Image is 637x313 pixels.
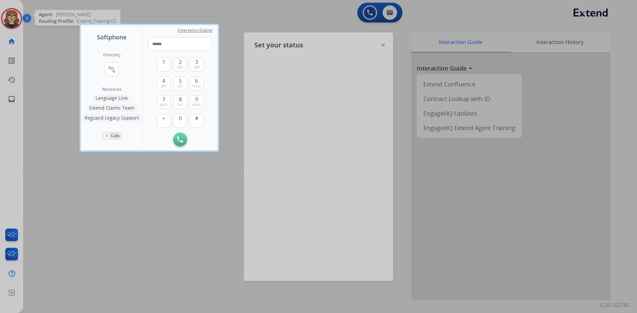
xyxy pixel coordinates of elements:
[195,95,198,103] span: 9
[157,114,171,128] button: +
[160,102,168,107] span: pqrs
[81,114,142,122] button: Reguard Legacy Support
[157,95,171,109] button: 7pqrs
[102,132,122,140] button: 0Calls
[111,133,120,139] p: Calls
[190,77,204,90] button: 6mno
[194,65,200,70] span: def
[162,95,165,103] span: 7
[102,87,121,92] span: Resources
[195,58,198,66] span: 3
[179,114,182,122] span: 0
[192,102,201,107] span: wxyz
[162,58,165,66] span: 1
[173,58,187,72] button: 2abc
[178,83,182,89] span: jkl
[177,65,183,70] span: abc
[190,114,204,128] button: #
[177,136,183,142] img: call-button
[108,65,116,73] mat-icon: connect_without_contact
[190,95,204,109] button: 9wxyz
[177,28,212,33] span: Emergency Dialing
[192,83,201,89] span: mno
[195,114,198,122] span: #
[179,95,182,103] span: 8
[92,94,131,102] button: Language Line
[86,104,138,112] button: Extend Claims Team
[157,58,171,72] button: 1
[161,83,167,89] span: ghi
[179,58,182,66] span: 2
[103,52,120,58] h2: Directory
[104,133,109,139] p: 0
[177,102,183,107] span: tuv
[157,77,171,90] button: 4ghi
[179,77,182,85] span: 5
[173,114,187,128] button: 0
[162,77,165,85] span: 4
[173,77,187,90] button: 5jkl
[600,301,630,309] p: 0.20.1027RC
[190,58,204,72] button: 3def
[162,114,165,122] span: +
[195,77,198,85] span: 6
[97,32,126,42] span: Softphone
[173,95,187,109] button: 8tuv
